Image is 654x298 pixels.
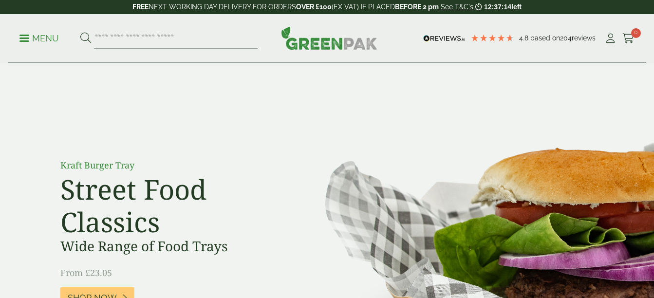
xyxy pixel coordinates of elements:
div: 4.79 Stars [470,34,514,42]
img: REVIEWS.io [423,35,466,42]
span: 4.8 [519,34,530,42]
strong: BEFORE 2 pm [395,3,439,11]
span: From £23.05 [60,267,112,279]
span: Based on [530,34,560,42]
i: My Account [604,34,617,43]
span: 0 [631,28,641,38]
strong: OVER £100 [296,3,332,11]
img: GreenPak Supplies [281,26,377,50]
span: reviews [572,34,596,42]
i: Cart [622,34,635,43]
p: Menu [19,33,59,44]
p: Kraft Burger Tray [60,159,280,172]
a: See T&C's [441,3,473,11]
span: 204 [560,34,572,42]
span: 12:37:14 [484,3,511,11]
span: left [511,3,522,11]
h2: Street Food Classics [60,173,280,238]
a: Menu [19,33,59,42]
strong: FREE [132,3,149,11]
a: 0 [622,31,635,46]
h3: Wide Range of Food Trays [60,238,280,255]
